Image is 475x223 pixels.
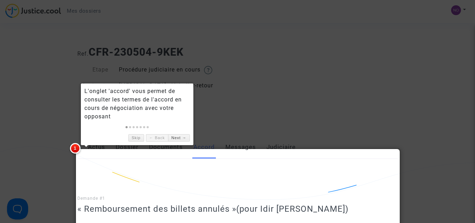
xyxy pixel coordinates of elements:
[77,194,398,203] p: Demande #1
[168,134,190,142] a: Next →
[128,134,144,142] a: Skip
[236,204,348,214] span: (pour Idir [PERSON_NAME])
[70,143,81,154] span: 1
[146,134,168,142] a: ← Back
[84,87,190,121] div: L'onglet 'accord' vous permet de consulter les termes de l'accord en cours de négociation avec vo...
[77,204,398,214] h3: « Remboursement des billets annulés »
